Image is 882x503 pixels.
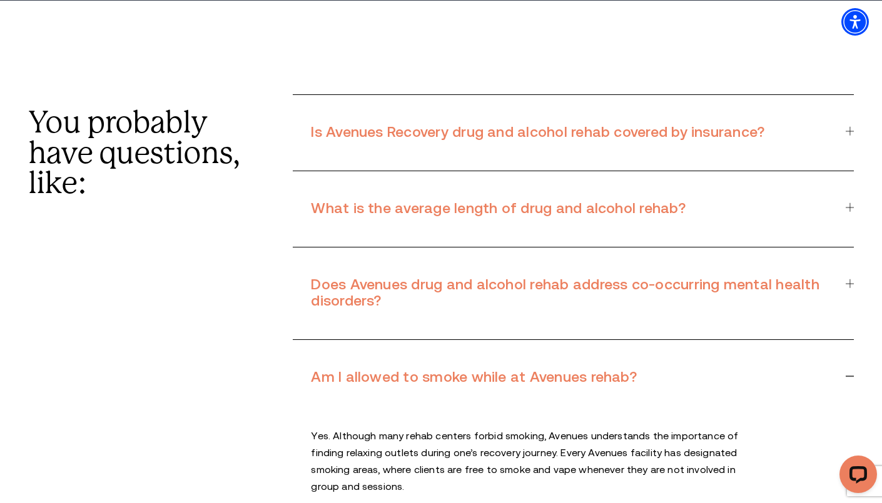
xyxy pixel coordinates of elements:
p: You probably [28,107,242,138]
h3: What is the average length of drug and alcohol rehab? [311,201,831,217]
p: Yes. Although many rehab centers forbid smoking, Avenues understands the importance of finding re... [311,427,761,495]
p: like: [28,168,242,199]
h3: Does Avenues drug and alcohol rehab address co-occurring mental health disorders? [311,277,831,309]
iframe: LiveChat chat widget [829,451,882,503]
h3: Am I allowed to smoke while at Avenues rehab? [311,369,831,386]
p: have questions, [28,138,242,169]
h3: Is Avenues Recovery drug and alcohol rehab covered by insurance? [311,124,831,141]
div: Accessibility Menu [841,8,869,36]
